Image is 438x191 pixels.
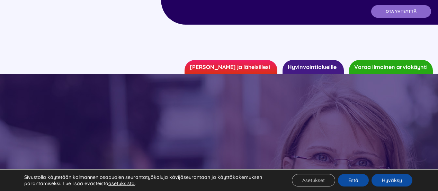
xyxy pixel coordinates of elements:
button: Hyväksy [372,174,412,186]
p: Sivustolla käytetään kolmannen osapuolen seurantatyökaluja kävijäseurantaan ja käyttäkokemuksen p... [24,174,277,186]
a: Hyvinvointialueille [283,60,344,74]
button: Asetukset [292,174,335,186]
span: OTA YHTEYTTÄ [386,9,417,14]
a: [PERSON_NAME] ja läheisillesi [185,60,277,74]
a: OTA YHTEYTTÄ [371,5,431,18]
button: Estä [338,174,369,186]
a: Varaa ilmainen arviokäynti [349,60,433,74]
button: asetuksista [108,180,135,186]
